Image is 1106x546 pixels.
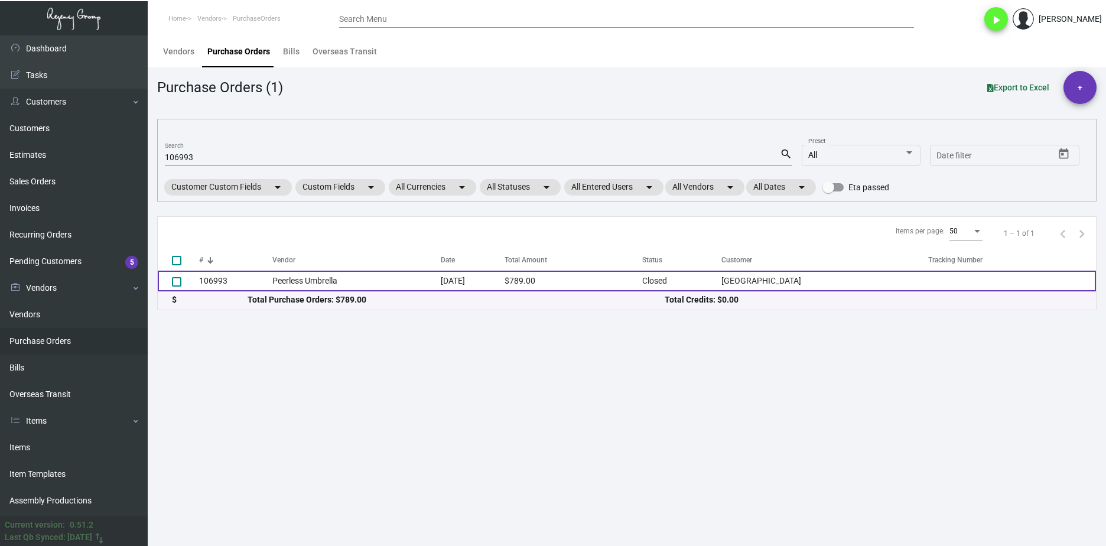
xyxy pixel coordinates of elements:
[1013,8,1034,30] img: admin@bootstrapmaster.com
[441,271,505,291] td: [DATE]
[928,255,983,265] div: Tracking Number
[199,255,272,265] div: #
[271,180,285,194] mat-icon: arrow_drop_down
[723,180,737,194] mat-icon: arrow_drop_down
[1078,71,1082,104] span: +
[272,255,440,265] div: Vendor
[233,15,281,22] span: PurchaseOrders
[1039,13,1102,25] div: [PERSON_NAME]
[780,147,792,161] mat-icon: search
[665,179,744,196] mat-chip: All Vendors
[505,255,642,265] div: Total Amount
[721,255,928,265] div: Customer
[389,179,476,196] mat-chip: All Currencies
[746,179,816,196] mat-chip: All Dates
[207,45,270,58] div: Purchase Orders
[283,45,300,58] div: Bills
[987,83,1049,92] span: Export to Excel
[936,151,973,161] input: Start date
[808,150,817,160] span: All
[642,255,721,265] div: Status
[199,271,272,291] td: 106993
[928,255,1097,265] div: Tracking Number
[157,77,283,98] div: Purchase Orders (1)
[441,255,505,265] div: Date
[197,15,222,22] span: Vendors
[70,519,93,531] div: 0.51.2
[199,255,203,265] div: #
[1053,224,1072,243] button: Previous page
[164,179,292,196] mat-chip: Customer Custom Fields
[949,227,958,235] span: 50
[983,151,1040,161] input: End date
[163,45,194,58] div: Vendors
[364,180,378,194] mat-icon: arrow_drop_down
[505,255,547,265] div: Total Amount
[896,226,945,236] div: Items per page:
[455,180,469,194] mat-icon: arrow_drop_down
[1004,228,1035,239] div: 1 – 1 of 1
[505,271,642,291] td: $789.00
[989,13,1003,27] i: play_arrow
[168,15,186,22] span: Home
[172,294,248,306] div: $
[795,180,809,194] mat-icon: arrow_drop_down
[978,77,1059,98] button: Export to Excel
[1063,71,1097,104] button: +
[441,255,455,265] div: Date
[642,180,656,194] mat-icon: arrow_drop_down
[848,180,889,194] span: Eta passed
[642,255,662,265] div: Status
[5,519,65,531] div: Current version:
[984,7,1008,31] button: play_arrow
[1072,224,1091,243] button: Next page
[248,294,665,306] div: Total Purchase Orders: $789.00
[1055,145,1074,164] button: Open calendar
[5,531,92,544] div: Last Qb Synced: [DATE]
[949,227,983,236] mat-select: Items per page:
[313,45,377,58] div: Overseas Transit
[721,271,928,291] td: [GEOGRAPHIC_DATA]
[665,294,1082,306] div: Total Credits: $0.00
[295,179,385,196] mat-chip: Custom Fields
[564,179,663,196] mat-chip: All Entered Users
[272,271,440,291] td: Peerless Umbrella
[539,180,554,194] mat-icon: arrow_drop_down
[272,255,295,265] div: Vendor
[480,179,561,196] mat-chip: All Statuses
[721,255,752,265] div: Customer
[642,271,721,291] td: Closed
